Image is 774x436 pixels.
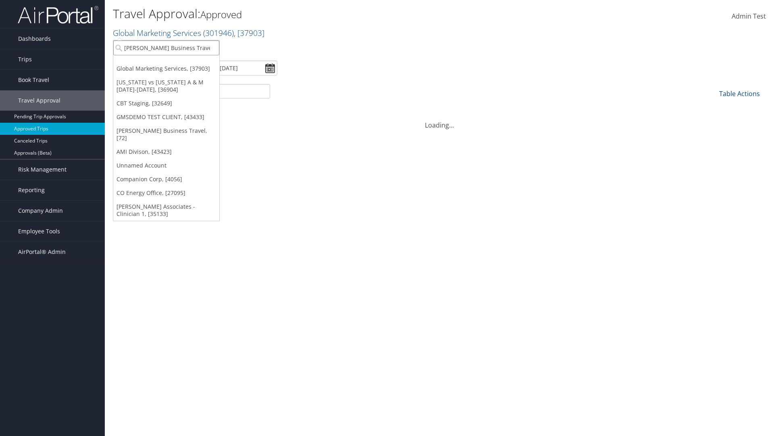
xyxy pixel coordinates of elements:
[234,27,264,38] span: , [ 37903 ]
[18,29,51,49] span: Dashboards
[18,49,32,69] span: Trips
[18,90,60,111] span: Travel Approval
[193,61,277,75] input: [DATE] - [DATE]
[18,180,45,200] span: Reporting
[113,42,548,53] p: Filter:
[203,27,234,38] span: ( 301946 )
[18,242,66,262] span: AirPortal® Admin
[113,96,219,110] a: CBT Staging, [32649]
[732,12,766,21] span: Admin Test
[113,172,219,186] a: Companion Corp, [4056]
[113,186,219,200] a: CO Energy Office, [27095]
[113,110,219,124] a: GMSDEMO TEST CLIENT, [43433]
[18,70,49,90] span: Book Travel
[113,159,219,172] a: Unnamed Account
[113,75,219,96] a: [US_STATE] vs [US_STATE] A & M [DATE]-[DATE], [36904]
[18,5,98,24] img: airportal-logo.png
[113,145,219,159] a: AMI Divison, [43423]
[18,201,63,221] span: Company Admin
[113,124,219,145] a: [PERSON_NAME] Business Travel, [72]
[113,200,219,221] a: [PERSON_NAME] Associates - Clinician 1, [35133]
[113,62,219,75] a: Global Marketing Services, [37903]
[18,159,67,180] span: Risk Management
[200,8,242,21] small: Approved
[113,27,264,38] a: Global Marketing Services
[18,221,60,241] span: Employee Tools
[113,40,219,55] input: Search Accounts
[732,4,766,29] a: Admin Test
[719,89,760,98] a: Table Actions
[113,5,548,22] h1: Travel Approval:
[113,111,766,130] div: Loading...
